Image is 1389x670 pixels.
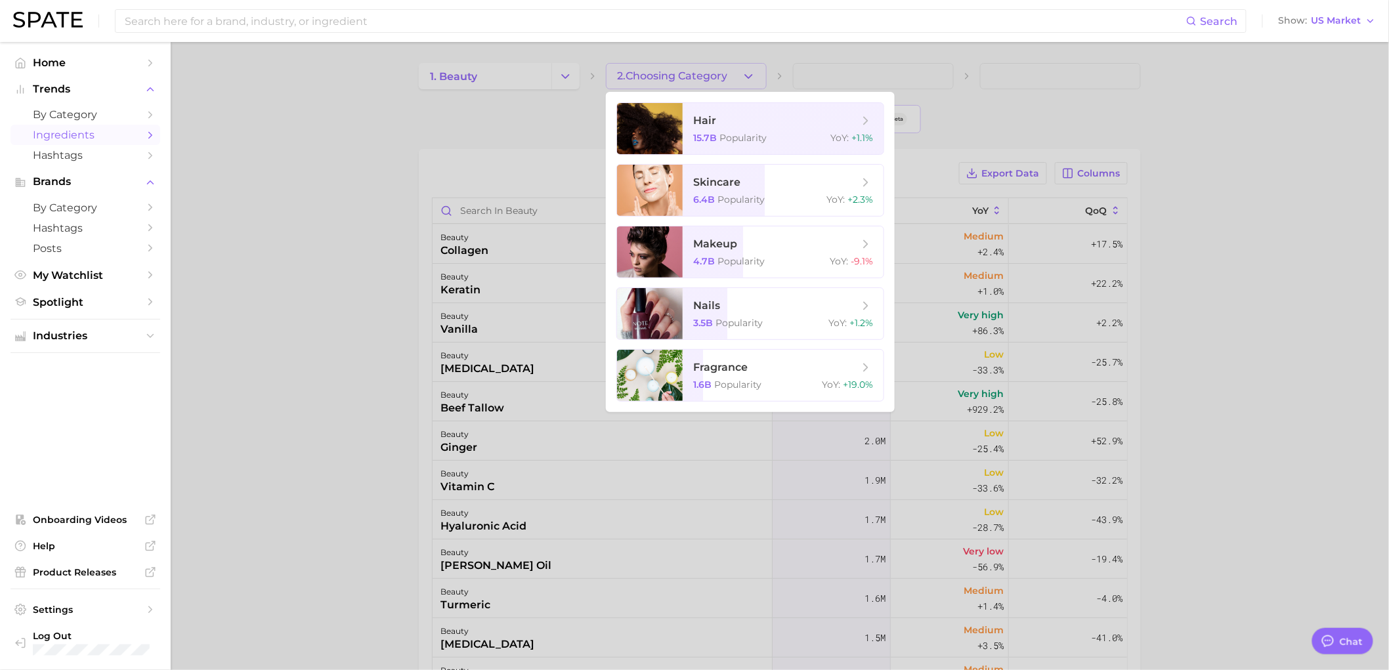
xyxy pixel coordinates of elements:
span: Hashtags [33,222,138,234]
span: YoY : [822,379,840,390]
a: Help [11,536,160,556]
span: Ingredients [33,129,138,141]
span: 15.7b [693,132,717,144]
span: Posts [33,242,138,255]
button: ShowUS Market [1275,12,1379,30]
a: Hashtags [11,218,160,238]
a: Log out. Currently logged in with e-mail jkno@cosmax.com. [11,626,160,660]
span: 6.4b [693,194,715,205]
a: Product Releases [11,562,160,582]
span: YoY : [830,132,849,144]
a: by Category [11,104,160,125]
span: Help [33,540,138,552]
span: 3.5b [693,317,713,329]
span: by Category [33,201,138,214]
span: Popularity [717,255,765,267]
span: Hashtags [33,149,138,161]
span: Product Releases [33,566,138,578]
span: Search [1201,15,1238,28]
a: Onboarding Videos [11,510,160,530]
span: Popularity [716,317,763,329]
a: by Category [11,198,160,218]
span: US Market [1312,17,1361,24]
span: Industries [33,330,138,342]
span: skincare [693,176,740,188]
span: Show [1279,17,1308,24]
span: Spotlight [33,296,138,308]
a: Settings [11,600,160,619]
span: Popularity [719,132,767,144]
span: YoY : [826,194,845,205]
button: Brands [11,172,160,192]
span: YoY : [830,255,848,267]
span: +19.0% [843,379,873,390]
span: nails [693,299,720,312]
button: Industries [11,326,160,346]
span: Home [33,56,138,69]
span: 4.7b [693,255,715,267]
span: hair [693,114,716,127]
span: 1.6b [693,379,712,390]
span: makeup [693,238,737,250]
a: Ingredients [11,125,160,145]
a: Hashtags [11,145,160,165]
span: My Watchlist [33,269,138,282]
span: +2.3% [847,194,873,205]
span: Onboarding Videos [33,514,138,526]
span: +1.2% [849,317,873,329]
span: fragrance [693,361,748,373]
span: Trends [33,83,138,95]
span: YoY : [828,317,847,329]
span: Log Out [33,630,150,642]
ul: 2.Choosing Category [606,92,895,412]
input: Search here for a brand, industry, or ingredient [123,10,1186,32]
a: Home [11,52,160,73]
img: SPATE [13,12,83,28]
span: Popularity [714,379,761,390]
button: Trends [11,79,160,99]
span: +1.1% [851,132,873,144]
span: -9.1% [851,255,873,267]
span: Popularity [717,194,765,205]
span: Settings [33,604,138,616]
a: Posts [11,238,160,259]
a: My Watchlist [11,265,160,285]
span: Brands [33,176,138,188]
a: Spotlight [11,292,160,312]
span: by Category [33,108,138,121]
